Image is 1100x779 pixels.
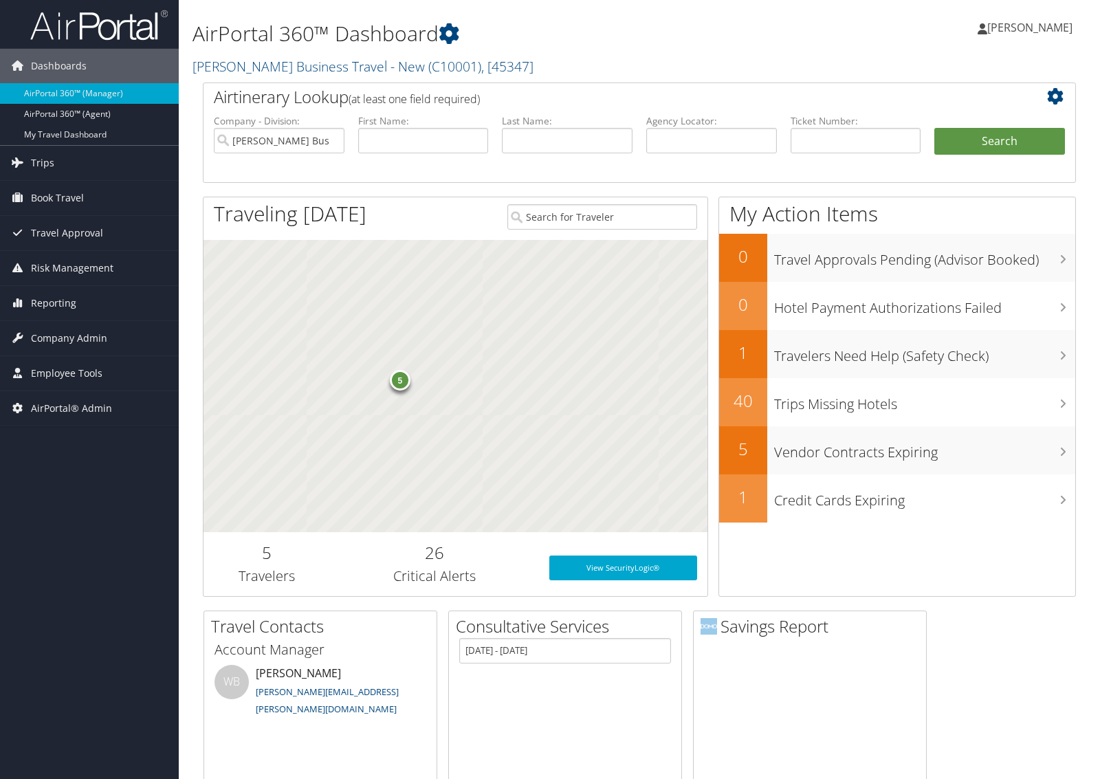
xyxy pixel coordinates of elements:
[349,91,480,107] span: (at least one field required)
[502,114,632,128] label: Last Name:
[31,216,103,250] span: Travel Approval
[340,567,529,586] h3: Critical Alerts
[390,370,410,391] div: 5
[31,286,76,320] span: Reporting
[208,665,433,721] li: [PERSON_NAME]
[192,19,789,48] h1: AirPortal 360™ Dashboard
[456,615,681,638] h2: Consultative Services
[987,20,1072,35] span: [PERSON_NAME]
[214,567,319,586] h3: Travelers
[358,114,489,128] label: First Name:
[428,57,481,76] span: ( C10001 )
[192,57,533,76] a: [PERSON_NAME] Business Travel - New
[214,665,249,699] div: WB
[719,282,1075,330] a: 0Hotel Payment Authorizations Failed
[646,114,777,128] label: Agency Locator:
[719,245,767,268] h2: 0
[934,128,1065,155] button: Search
[719,485,767,509] h2: 1
[774,340,1075,366] h3: Travelers Need Help (Safety Check)
[214,199,366,228] h1: Traveling [DATE]
[978,7,1086,48] a: [PERSON_NAME]
[214,85,992,109] h2: Airtinerary Lookup
[719,389,767,413] h2: 40
[701,615,926,638] h2: Savings Report
[549,556,696,580] a: View SecurityLogic®
[719,199,1075,228] h1: My Action Items
[701,618,717,635] img: domo-logo.png
[214,541,319,564] h2: 5
[719,293,767,316] h2: 0
[774,243,1075,270] h3: Travel Approvals Pending (Advisor Booked)
[31,356,102,391] span: Employee Tools
[719,437,767,461] h2: 5
[719,426,1075,474] a: 5Vendor Contracts Expiring
[31,321,107,355] span: Company Admin
[31,251,113,285] span: Risk Management
[256,685,399,716] a: [PERSON_NAME][EMAIL_ADDRESS][PERSON_NAME][DOMAIN_NAME]
[214,114,344,128] label: Company - Division:
[31,391,112,426] span: AirPortal® Admin
[31,146,54,180] span: Trips
[211,615,437,638] h2: Travel Contacts
[774,484,1075,510] h3: Credit Cards Expiring
[481,57,533,76] span: , [ 45347 ]
[31,181,84,215] span: Book Travel
[507,204,696,230] input: Search for Traveler
[719,474,1075,523] a: 1Credit Cards Expiring
[340,541,529,564] h2: 26
[774,292,1075,318] h3: Hotel Payment Authorizations Failed
[719,234,1075,282] a: 0Travel Approvals Pending (Advisor Booked)
[214,640,426,659] h3: Account Manager
[774,388,1075,414] h3: Trips Missing Hotels
[719,378,1075,426] a: 40Trips Missing Hotels
[774,436,1075,462] h3: Vendor Contracts Expiring
[791,114,921,128] label: Ticket Number:
[30,9,168,41] img: airportal-logo.png
[719,341,767,364] h2: 1
[719,330,1075,378] a: 1Travelers Need Help (Safety Check)
[31,49,87,83] span: Dashboards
